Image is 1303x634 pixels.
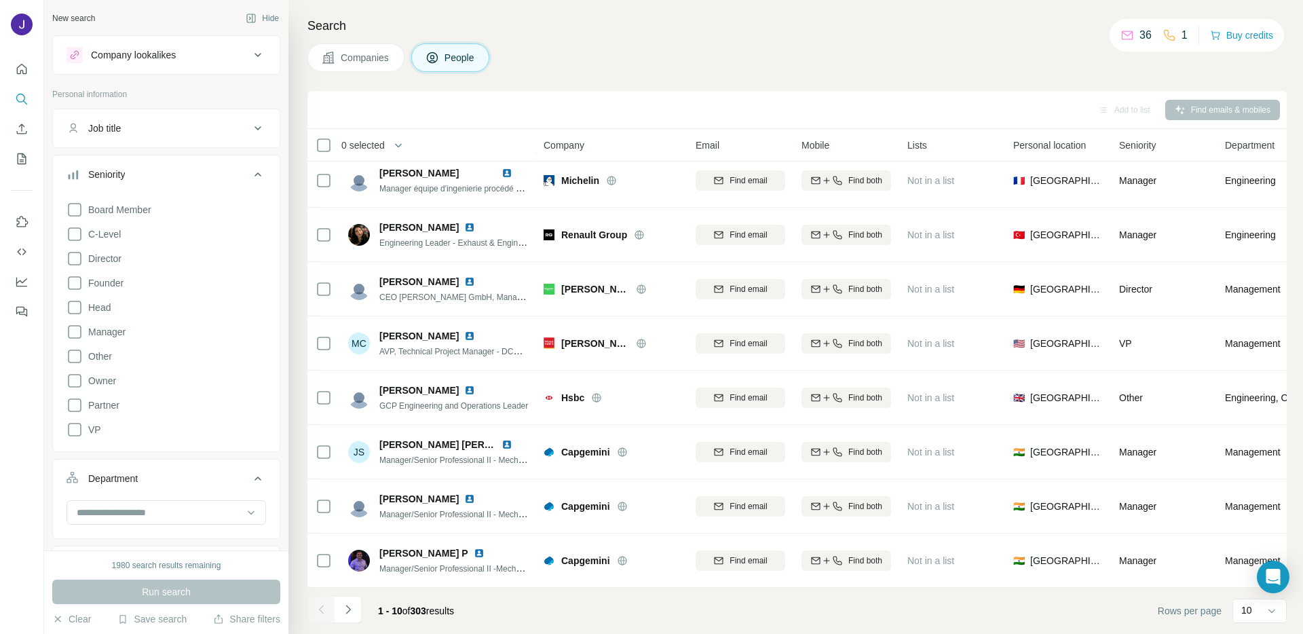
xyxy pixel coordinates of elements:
span: CEO [PERSON_NAME] GmbH, Managing Director, Plant Manager [PERSON_NAME] [379,291,690,302]
span: Engineering [1225,174,1276,187]
img: Logo of Hsbc [544,392,554,403]
span: Manager équipe d'ingenierie procédé de cuisson et machines speciales [379,183,637,193]
span: Head [83,301,111,314]
img: Logo of Schneider Electric [544,284,554,295]
button: Personal location [53,549,280,582]
button: Find email [696,225,785,245]
span: Manager [1119,555,1156,566]
div: Seniority [88,168,125,181]
span: Not in a list [907,284,954,295]
button: Department [53,462,280,500]
button: Search [11,87,33,111]
span: Companies [341,51,390,64]
img: LinkedIn logo [502,168,512,179]
button: Find email [696,333,785,354]
img: Avatar [11,14,33,35]
span: Find both [848,555,882,567]
span: 🇹🇷 [1013,228,1025,242]
span: Find email [730,446,767,458]
span: 🇮🇳 [1013,445,1025,459]
p: 10 [1241,603,1252,617]
span: Hsbc [561,391,584,405]
span: [GEOGRAPHIC_DATA] [1030,228,1103,242]
button: Find both [801,496,891,517]
span: Find email [730,229,767,241]
img: LinkedIn logo [502,439,512,450]
span: Michelin [561,174,599,187]
button: Share filters [213,612,280,626]
button: Find both [801,551,891,571]
span: Rows per page [1158,604,1222,618]
span: Management [1225,554,1281,567]
span: Find email [730,392,767,404]
span: Not in a list [907,501,954,512]
button: Seniority [53,158,280,196]
button: Find both [801,170,891,191]
button: Find both [801,388,891,408]
span: 🇮🇳 [1013,554,1025,567]
span: VP [83,423,101,436]
button: Dashboard [11,269,33,294]
span: Capgemini [561,554,610,567]
span: [PERSON_NAME] [379,384,459,397]
span: 🇬🇧 [1013,391,1025,405]
span: Manager/Senior Professional II - Mechanical [379,508,540,519]
span: of [402,605,411,616]
span: [GEOGRAPHIC_DATA] [1030,337,1103,350]
span: People [445,51,476,64]
img: LinkedIn logo [474,548,485,559]
span: 🇮🇳 [1013,500,1025,513]
p: Personal information [52,88,280,100]
span: Manager [1119,175,1156,186]
span: Board Member [83,203,151,217]
span: Capgemini [561,445,610,459]
span: 1 - 10 [378,605,402,616]
img: Avatar [348,387,370,409]
span: Find email [730,174,767,187]
span: Find both [848,392,882,404]
span: Not in a list [907,447,954,458]
span: Partner [83,398,119,412]
span: 🇩🇪 [1013,282,1025,296]
button: Find email [696,496,785,517]
img: Avatar [348,496,370,517]
button: Find both [801,225,891,245]
span: Email [696,138,719,152]
span: Find both [848,446,882,458]
span: 🇺🇸 [1013,337,1025,350]
button: Find both [801,442,891,462]
img: Avatar [348,550,370,572]
p: 36 [1139,27,1152,43]
button: Enrich CSV [11,117,33,141]
button: Find email [696,170,785,191]
img: Logo of Capgemini [544,555,554,566]
span: [GEOGRAPHIC_DATA] [1030,500,1103,513]
span: Not in a list [907,392,954,403]
span: [PERSON_NAME] [379,168,459,179]
span: Manager [83,325,126,339]
span: Find both [848,229,882,241]
button: Find both [801,279,891,299]
div: Department [88,472,138,485]
span: GCP Engineering and Operations Leader [379,401,528,411]
button: Find email [696,442,785,462]
span: [GEOGRAPHIC_DATA] [1030,445,1103,459]
span: Manager [1119,229,1156,240]
span: [PERSON_NAME] P [379,546,468,560]
span: Engineering [1225,228,1276,242]
img: Avatar [348,170,370,191]
span: Not in a list [907,175,954,186]
span: AVP, Technical Project Manager - DCG Incubator [379,346,556,356]
span: Engineering Leader - Exhaust & Engine Mounts [379,237,552,248]
button: Find email [696,388,785,408]
span: Find both [848,337,882,350]
img: Logo of Michelin [544,175,554,186]
span: Renault Group [561,228,627,242]
div: Job title [88,122,121,135]
div: Open Intercom Messenger [1257,561,1289,593]
span: Not in a list [907,555,954,566]
span: Find email [730,337,767,350]
span: [GEOGRAPHIC_DATA] [1030,554,1103,567]
button: Quick start [11,57,33,81]
img: Logo of Renault Group [544,229,554,240]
